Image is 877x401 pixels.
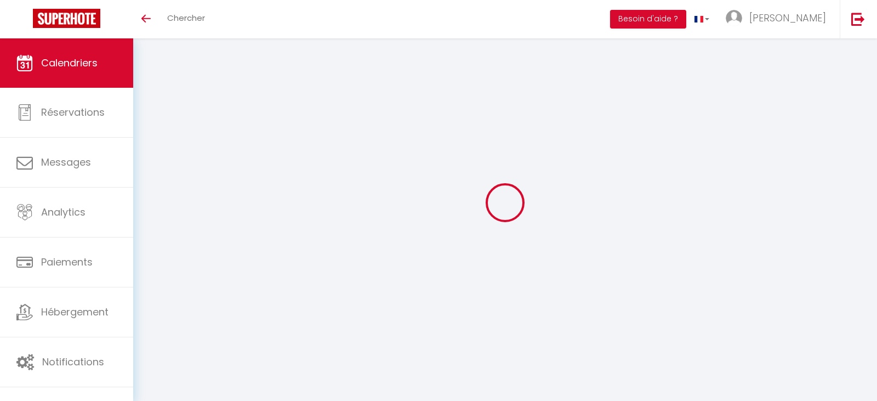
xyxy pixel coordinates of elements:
span: Réservations [41,105,105,119]
span: Analytics [41,205,86,219]
span: Notifications [42,355,104,369]
span: Paiements [41,255,93,269]
span: [PERSON_NAME] [749,11,826,25]
span: Chercher [167,12,205,24]
span: Messages [41,155,91,169]
img: ... [726,10,742,26]
img: Super Booking [33,9,100,28]
span: Calendriers [41,56,98,70]
img: logout [851,12,865,26]
span: Hébergement [41,305,109,319]
button: Besoin d'aide ? [610,10,686,29]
